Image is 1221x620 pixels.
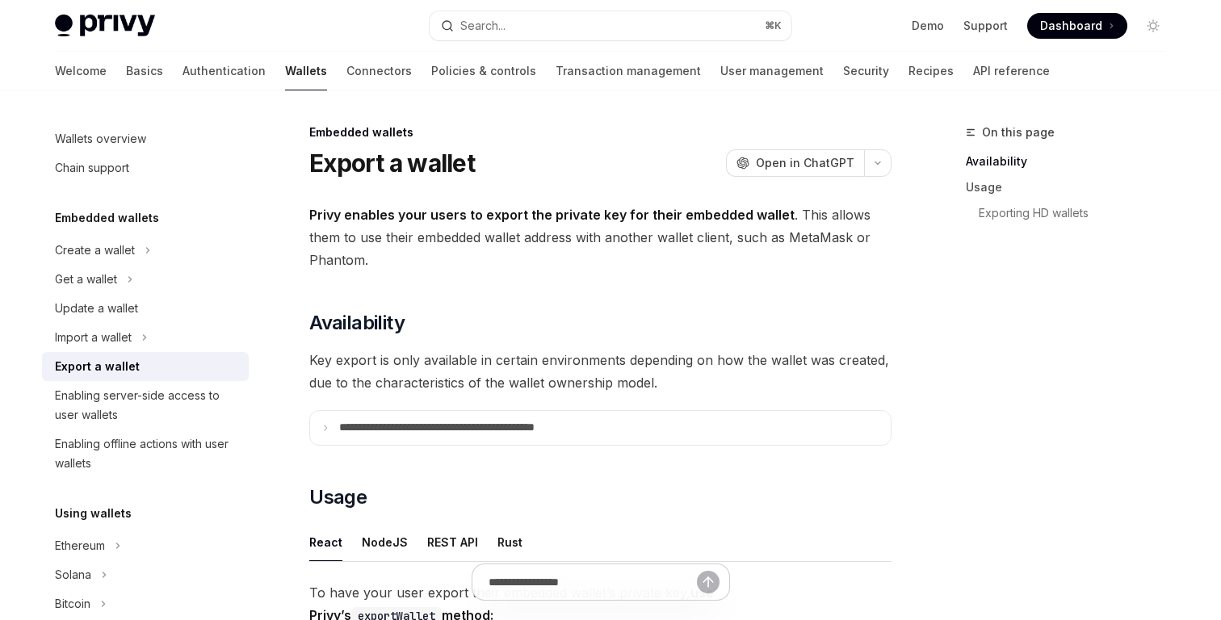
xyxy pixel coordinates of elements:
[42,589,249,618] button: Toggle Bitcoin section
[42,323,249,352] button: Toggle Import a wallet section
[126,52,163,90] a: Basics
[431,52,536,90] a: Policies & controls
[966,174,1179,200] a: Usage
[55,158,129,178] div: Chain support
[42,236,249,265] button: Toggle Create a wallet section
[42,381,249,429] a: Enabling server-side access to user wallets
[55,241,135,260] div: Create a wallet
[309,207,795,223] strong: Privy enables your users to export the private key for their embedded wallet
[765,19,782,32] span: ⌘ K
[55,299,138,318] div: Update a wallet
[489,564,697,600] input: Ask a question...
[756,155,854,171] span: Open in ChatGPT
[973,52,1050,90] a: API reference
[966,200,1179,226] a: Exporting HD wallets
[55,208,159,228] h5: Embedded wallets
[843,52,889,90] a: Security
[309,523,342,561] button: React
[427,523,478,561] button: REST API
[966,149,1179,174] a: Availability
[55,357,140,376] div: Export a wallet
[309,484,367,510] span: Usage
[556,52,701,90] a: Transaction management
[55,270,117,289] div: Get a wallet
[285,52,327,90] a: Wallets
[42,124,249,153] a: Wallets overview
[726,149,864,177] button: Open in ChatGPT
[1027,13,1127,39] a: Dashboard
[55,434,239,473] div: Enabling offline actions with user wallets
[362,523,408,561] button: NodeJS
[55,504,132,523] h5: Using wallets
[1140,13,1166,39] button: Toggle dark mode
[497,523,522,561] button: Rust
[55,52,107,90] a: Welcome
[42,560,249,589] button: Toggle Solana section
[963,18,1008,34] a: Support
[42,294,249,323] a: Update a wallet
[55,386,239,425] div: Enabling server-side access to user wallets
[309,310,405,336] span: Availability
[346,52,412,90] a: Connectors
[309,124,892,140] div: Embedded wallets
[42,352,249,381] a: Export a wallet
[42,265,249,294] button: Toggle Get a wallet section
[982,123,1055,142] span: On this page
[1040,18,1102,34] span: Dashboard
[42,429,249,478] a: Enabling offline actions with user wallets
[309,349,892,394] span: Key export is only available in certain environments depending on how the wallet was created, due...
[183,52,266,90] a: Authentication
[430,11,791,40] button: Open search
[460,16,506,36] div: Search...
[309,203,892,271] span: . This allows them to use their embedded wallet address with another wallet client, such as MetaM...
[55,565,91,584] div: Solana
[55,594,90,614] div: Bitcoin
[912,18,944,34] a: Demo
[908,52,954,90] a: Recipes
[55,129,146,149] div: Wallets overview
[55,536,105,555] div: Ethereum
[697,571,720,593] button: Send message
[720,52,824,90] a: User management
[55,328,132,347] div: Import a wallet
[55,15,155,37] img: light logo
[42,531,249,560] button: Toggle Ethereum section
[309,149,475,178] h1: Export a wallet
[42,153,249,182] a: Chain support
